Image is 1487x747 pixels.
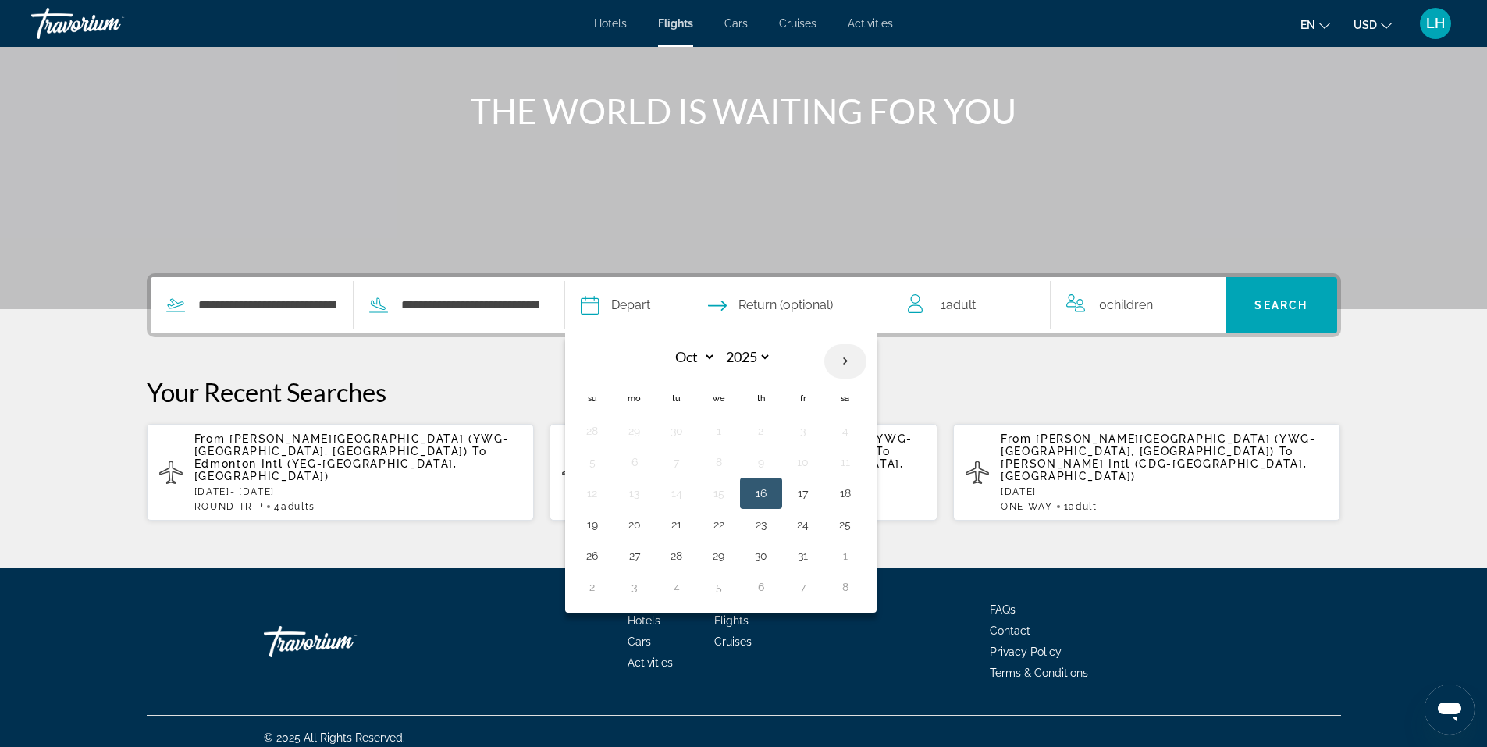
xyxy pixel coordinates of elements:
[1001,432,1316,457] span: [PERSON_NAME][GEOGRAPHIC_DATA] (YWG-[GEOGRAPHIC_DATA], [GEOGRAPHIC_DATA])
[1001,486,1329,497] p: [DATE]
[580,420,605,442] button: Day 28
[581,277,650,333] button: Select depart date
[708,277,833,333] button: Select return date
[791,420,816,442] button: Day 3
[791,545,816,567] button: Day 31
[658,17,693,30] a: Flights
[274,501,315,512] span: 4
[628,614,660,627] a: Hotels
[580,482,605,504] button: Day 12
[194,501,264,512] span: ROUND TRIP
[876,445,890,457] span: To
[194,432,510,457] span: [PERSON_NAME][GEOGRAPHIC_DATA] (YWG-[GEOGRAPHIC_DATA], [GEOGRAPHIC_DATA])
[1426,16,1445,31] span: LH
[580,514,605,535] button: Day 19
[706,514,731,535] button: Day 22
[833,420,858,442] button: Day 4
[622,451,647,473] button: Day 6
[580,576,605,598] button: Day 2
[990,603,1016,616] a: FAQs
[1069,501,1097,512] span: Adult
[833,576,858,598] button: Day 8
[706,576,731,598] button: Day 5
[779,17,816,30] a: Cruises
[706,545,731,567] button: Day 29
[833,514,858,535] button: Day 25
[472,445,486,457] span: To
[706,420,731,442] button: Day 1
[1354,13,1392,36] button: Change currency
[833,545,858,567] button: Day 1
[749,420,774,442] button: Day 2
[714,635,752,648] a: Cruises
[791,514,816,535] button: Day 24
[264,731,405,744] span: © 2025 All Rights Reserved.
[791,482,816,504] button: Day 17
[990,646,1062,658] a: Privacy Policy
[833,482,858,504] button: Day 18
[1001,501,1053,512] span: ONE WAY
[714,614,749,627] a: Flights
[1226,277,1337,333] button: Search
[147,376,1341,407] p: Your Recent Searches
[147,423,535,521] button: From [PERSON_NAME][GEOGRAPHIC_DATA] (YWG-[GEOGRAPHIC_DATA], [GEOGRAPHIC_DATA]) To Edmonton Intl (...
[892,277,1226,333] button: Travelers: 1 adult, 0 children
[664,514,689,535] button: Day 21
[1099,294,1153,316] span: 0
[1415,7,1456,40] button: User Menu
[706,451,731,473] button: Day 8
[281,501,315,512] span: Adults
[264,618,420,665] a: Go Home
[622,514,647,535] button: Day 20
[720,343,771,371] select: Select year
[1425,685,1475,735] iframe: Button to launch messaging window
[1354,19,1377,31] span: USD
[594,17,627,30] a: Hotels
[628,656,673,669] a: Activities
[848,17,893,30] a: Activities
[749,576,774,598] button: Day 6
[194,457,457,482] span: Edmonton Intl (YEG-[GEOGRAPHIC_DATA], [GEOGRAPHIC_DATA])
[1001,432,1032,445] span: From
[1254,299,1307,311] span: Search
[1001,457,1307,482] span: [PERSON_NAME] Intl (CDG-[GEOGRAPHIC_DATA], [GEOGRAPHIC_DATA])
[622,482,647,504] button: Day 13
[946,297,976,312] span: Adult
[194,432,226,445] span: From
[990,667,1088,679] span: Terms & Conditions
[622,545,647,567] button: Day 27
[664,482,689,504] button: Day 14
[706,482,731,504] button: Day 15
[571,343,866,603] table: Left calendar grid
[791,451,816,473] button: Day 10
[1107,297,1153,312] span: Children
[724,17,748,30] a: Cars
[1279,445,1293,457] span: To
[990,624,1030,637] a: Contact
[1064,501,1097,512] span: 1
[833,451,858,473] button: Day 11
[580,545,605,567] button: Day 26
[664,420,689,442] button: Day 30
[749,482,774,504] button: Day 16
[749,514,774,535] button: Day 23
[664,576,689,598] button: Day 4
[941,294,976,316] span: 1
[622,420,647,442] button: Day 29
[451,91,1037,131] h1: THE WORLD IS WAITING FOR YOU
[749,545,774,567] button: Day 30
[1300,19,1315,31] span: en
[550,423,937,521] button: From [PERSON_NAME][GEOGRAPHIC_DATA] (YWG-[GEOGRAPHIC_DATA], [GEOGRAPHIC_DATA]) To [PERSON_NAME] I...
[791,576,816,598] button: Day 7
